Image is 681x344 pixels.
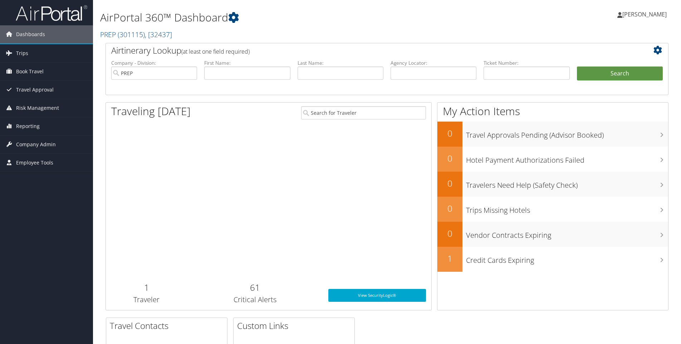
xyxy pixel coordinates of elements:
[111,59,197,67] label: Company - Division:
[437,177,462,190] h2: 0
[110,320,227,332] h2: Travel Contacts
[16,99,59,117] span: Risk Management
[16,81,54,99] span: Travel Approval
[437,104,668,119] h1: My Action Items
[16,117,40,135] span: Reporting
[466,227,668,240] h3: Vendor Contracts Expiring
[301,106,426,119] input: Search for Traveler
[16,25,45,43] span: Dashboards
[466,152,668,165] h3: Hotel Payment Authorizations Failed
[192,295,317,305] h3: Critical Alerts
[298,59,383,67] label: Last Name:
[437,222,668,247] a: 0Vendor Contracts Expiring
[16,63,44,80] span: Book Travel
[391,59,476,67] label: Agency Locator:
[237,320,354,332] h2: Custom Links
[111,104,191,119] h1: Traveling [DATE]
[192,281,317,294] h2: 61
[328,289,426,302] a: View SecurityLogic®
[118,30,145,39] span: ( 301115 )
[617,4,674,25] a: [PERSON_NAME]
[484,59,569,67] label: Ticket Number:
[577,67,663,81] button: Search
[16,5,87,21] img: airportal-logo.png
[622,10,667,18] span: [PERSON_NAME]
[466,127,668,140] h3: Travel Approvals Pending (Advisor Booked)
[181,48,250,55] span: (at least one field required)
[437,227,462,240] h2: 0
[437,202,462,215] h2: 0
[16,44,28,62] span: Trips
[437,122,668,147] a: 0Travel Approvals Pending (Advisor Booked)
[466,202,668,215] h3: Trips Missing Hotels
[16,136,56,153] span: Company Admin
[100,10,482,25] h1: AirPortal 360™ Dashboard
[100,30,172,39] a: PREP
[437,252,462,265] h2: 1
[145,30,172,39] span: , [ 32437 ]
[466,177,668,190] h3: Travelers Need Help (Safety Check)
[437,127,462,139] h2: 0
[16,154,53,172] span: Employee Tools
[437,247,668,272] a: 1Credit Cards Expiring
[437,172,668,197] a: 0Travelers Need Help (Safety Check)
[466,252,668,265] h3: Credit Cards Expiring
[111,281,182,294] h2: 1
[437,152,462,164] h2: 0
[204,59,290,67] label: First Name:
[111,295,182,305] h3: Traveler
[437,197,668,222] a: 0Trips Missing Hotels
[111,44,616,56] h2: Airtinerary Lookup
[437,147,668,172] a: 0Hotel Payment Authorizations Failed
